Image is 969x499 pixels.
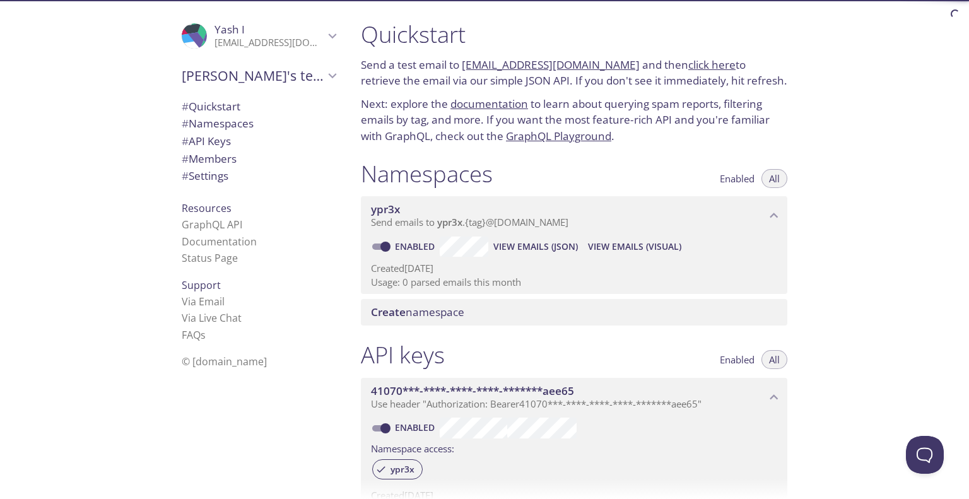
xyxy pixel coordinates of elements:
[182,251,238,265] a: Status Page
[361,299,787,326] div: Create namespace
[182,151,189,166] span: #
[361,160,493,188] h1: Namespaces
[361,20,787,49] h1: Quickstart
[182,311,242,325] a: Via Live Chat
[583,237,686,257] button: View Emails (Visual)
[361,196,787,235] div: ypr3x namespace
[182,116,254,131] span: Namespaces
[214,37,324,49] p: [EMAIL_ADDRESS][DOMAIN_NAME]
[182,201,232,215] span: Resources
[371,305,464,319] span: namespace
[712,169,762,188] button: Enabled
[371,262,777,275] p: Created [DATE]
[172,59,346,92] div: Yash's team
[761,350,787,369] button: All
[371,438,454,457] label: Namespace access:
[450,97,528,111] a: documentation
[182,235,257,249] a: Documentation
[182,134,189,148] span: #
[182,99,189,114] span: #
[172,15,346,57] div: Yash I
[182,295,225,308] a: Via Email
[712,350,762,369] button: Enabled
[182,99,240,114] span: Quickstart
[182,328,206,342] a: FAQ
[688,57,736,72] a: click here
[201,328,206,342] span: s
[182,218,242,232] a: GraphQL API
[182,116,189,131] span: #
[214,22,245,37] span: Yash I
[437,216,462,228] span: ypr3x
[371,305,406,319] span: Create
[182,355,267,368] span: © [DOMAIN_NAME]
[383,464,422,475] span: ypr3x
[361,341,445,369] h1: API keys
[172,167,346,185] div: Team Settings
[172,98,346,115] div: Quickstart
[506,129,611,143] a: GraphQL Playground
[371,276,777,289] p: Usage: 0 parsed emails this month
[588,239,681,254] span: View Emails (Visual)
[761,169,787,188] button: All
[182,278,221,292] span: Support
[361,57,787,89] p: Send a test email to and then to retrieve the email via our simple JSON API. If you don't see it ...
[182,168,189,183] span: #
[372,459,423,479] div: ypr3x
[172,115,346,132] div: Namespaces
[172,132,346,150] div: API Keys
[182,151,237,166] span: Members
[182,168,228,183] span: Settings
[493,239,578,254] span: View Emails (JSON)
[393,240,440,252] a: Enabled
[488,237,583,257] button: View Emails (JSON)
[182,134,231,148] span: API Keys
[906,436,944,474] iframe: Help Scout Beacon - Open
[361,96,787,144] p: Next: explore the to learn about querying spam reports, filtering emails by tag, and more. If you...
[371,216,568,228] span: Send emails to . {tag} @[DOMAIN_NAME]
[393,421,440,433] a: Enabled
[462,57,640,72] a: [EMAIL_ADDRESS][DOMAIN_NAME]
[172,150,346,168] div: Members
[371,202,400,216] span: ypr3x
[182,67,324,85] span: [PERSON_NAME]'s team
